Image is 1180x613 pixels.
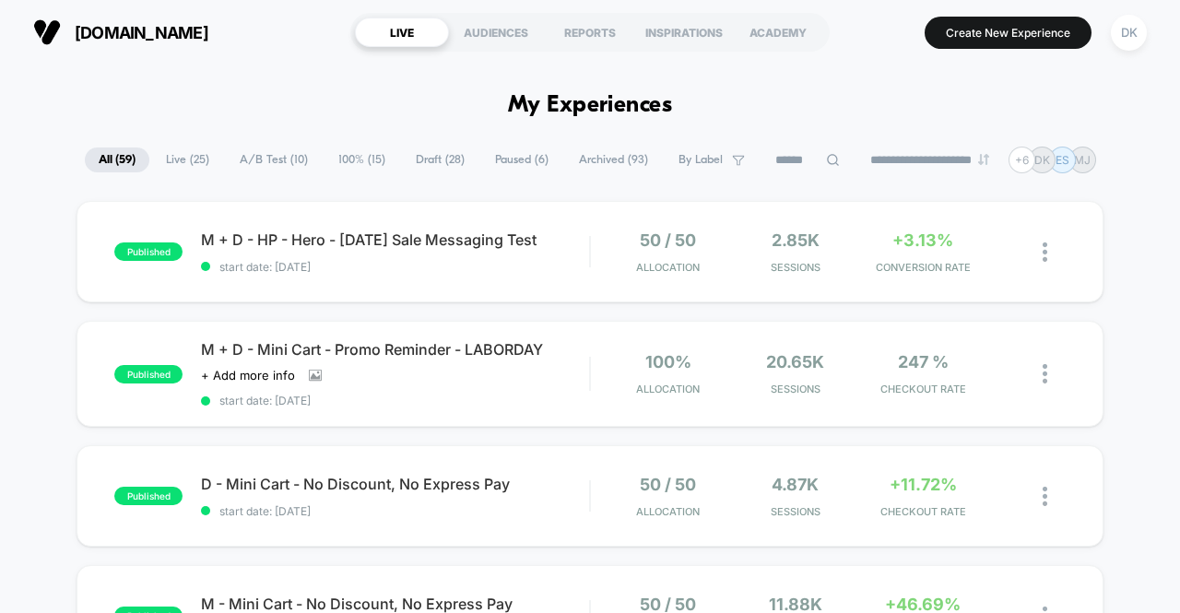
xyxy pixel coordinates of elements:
[731,18,825,47] div: ACADEMY
[201,595,589,613] span: M - Mini Cart - No Discount, No Express Pay
[1105,14,1152,52] button: DK
[565,147,662,172] span: Archived ( 93 )
[636,383,700,395] span: Allocation
[543,18,637,47] div: REPORTS
[737,383,855,395] span: Sessions
[1043,242,1047,262] img: close
[640,230,696,250] span: 50 / 50
[114,487,183,505] span: published
[449,18,543,47] div: AUDIENCES
[201,230,589,249] span: M + D - HP - Hero - [DATE] Sale Messaging Test
[508,92,673,119] h1: My Experiences
[1009,147,1035,173] div: + 6
[114,242,183,261] span: published
[1043,487,1047,506] img: close
[201,368,295,383] span: + Add more info
[1074,153,1091,167] p: MJ
[645,352,691,371] span: 100%
[636,261,700,274] span: Allocation
[1111,15,1147,51] div: DK
[75,23,208,42] span: [DOMAIN_NAME]
[737,505,855,518] span: Sessions
[1034,153,1050,167] p: DK
[636,505,700,518] span: Allocation
[892,230,953,250] span: +3.13%
[402,147,478,172] span: Draft ( 28 )
[898,352,949,371] span: 247 %
[737,261,855,274] span: Sessions
[324,147,399,172] span: 100% ( 15 )
[640,475,696,494] span: 50 / 50
[864,383,982,395] span: CHECKOUT RATE
[28,18,214,47] button: [DOMAIN_NAME]
[864,505,982,518] span: CHECKOUT RATE
[152,147,223,172] span: Live ( 25 )
[114,365,183,383] span: published
[766,352,824,371] span: 20.65k
[33,18,61,46] img: Visually logo
[772,475,819,494] span: 4.87k
[201,394,589,407] span: start date: [DATE]
[637,18,731,47] div: INSPIRATIONS
[85,147,149,172] span: All ( 59 )
[925,17,1091,49] button: Create New Experience
[772,230,820,250] span: 2.85k
[481,147,562,172] span: Paused ( 6 )
[201,260,589,274] span: start date: [DATE]
[201,504,589,518] span: start date: [DATE]
[201,475,589,493] span: D - Mini Cart - No Discount, No Express Pay
[1043,364,1047,383] img: close
[890,475,957,494] span: +11.72%
[201,340,589,359] span: M + D - Mini Cart - Promo Reminder - LABORDAY
[226,147,322,172] span: A/B Test ( 10 )
[1056,153,1069,167] p: ES
[864,261,982,274] span: CONVERSION RATE
[678,153,723,167] span: By Label
[978,154,989,165] img: end
[355,18,449,47] div: LIVE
